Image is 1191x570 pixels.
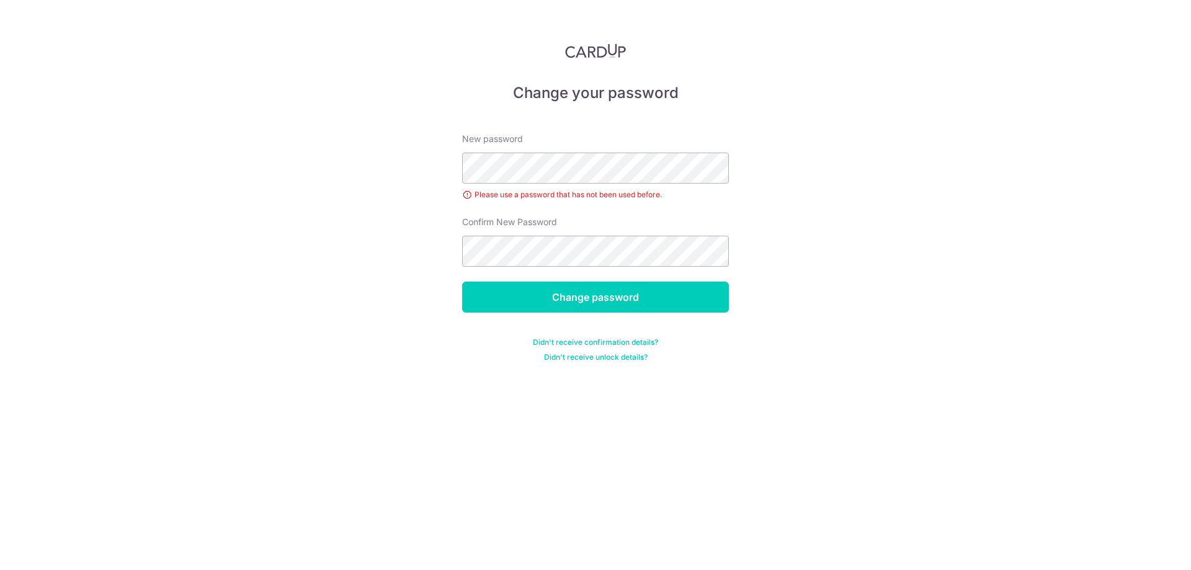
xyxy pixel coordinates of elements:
a: Didn't receive unlock details? [544,352,648,362]
label: New password [462,133,523,145]
div: Please use a password that has not been used before. [462,189,729,201]
input: Change password [462,282,729,313]
a: Didn't receive confirmation details? [533,337,658,347]
label: Confirm New Password [462,216,557,228]
img: CardUp Logo [565,43,626,58]
h5: Change your password [462,83,729,103]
